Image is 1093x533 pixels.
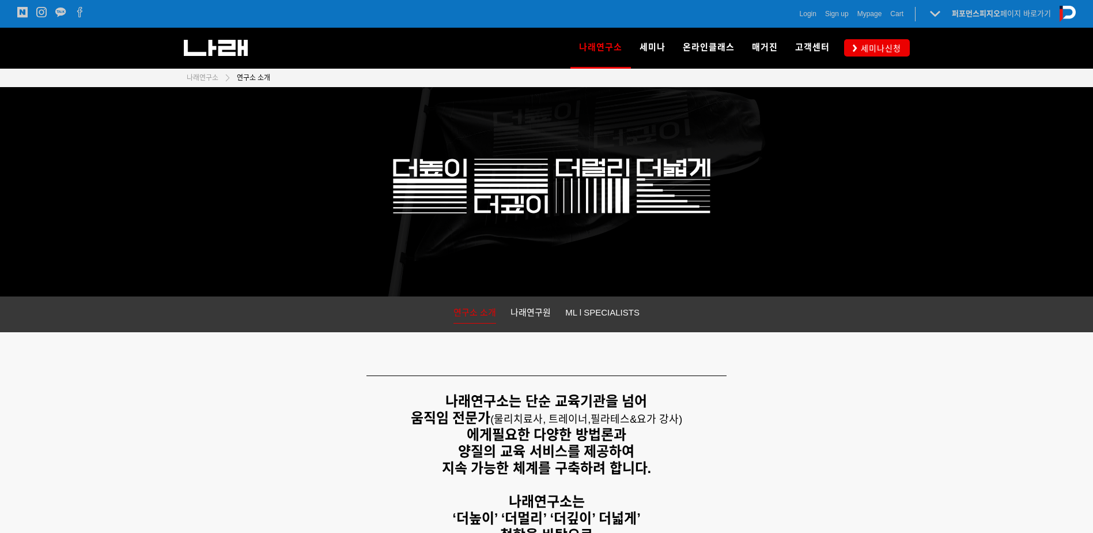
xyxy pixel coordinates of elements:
[952,9,1051,18] a: 퍼포먼스피지오페이지 바로가기
[683,42,735,52] span: 온라인클래스
[857,43,901,54] span: 세미나신청
[640,42,665,52] span: 세미나
[231,72,270,84] a: 연구소 소개
[453,305,496,324] a: 연구소 소개
[743,28,786,68] a: 매거진
[237,74,270,82] span: 연구소 소개
[187,72,218,84] a: 나래연구소
[795,42,830,52] span: 고객센터
[467,427,492,442] strong: 에게
[579,38,622,57] span: 나래연구소
[494,414,591,425] span: 물리치료사, 트레이너,
[591,414,682,425] span: 필라테스&요가 강사)
[674,28,743,68] a: 온라인클래스
[786,28,838,68] a: 고객센터
[187,74,218,82] span: 나래연구소
[510,305,551,323] a: 나래연구원
[509,494,585,509] strong: 나래연구소는
[565,307,640,317] span: ML l SPECIALISTS
[570,28,631,68] a: 나래연구소
[857,8,882,20] a: Mypage
[565,305,640,323] a: ML l SPECIALISTS
[492,427,626,442] strong: 필요한 다양한 방법론과
[800,8,816,20] a: Login
[844,39,910,56] a: 세미나신청
[490,414,591,425] span: (
[752,42,778,52] span: 매거진
[411,410,491,426] strong: 움직임 전문가
[445,393,647,409] strong: 나래연구소는 단순 교육기관을 넘어
[458,444,634,459] strong: 양질의 교육 서비스를 제공하여
[952,9,1000,18] strong: 퍼포먼스피지오
[452,511,641,526] strong: ‘더높이’ ‘더멀리’ ‘더깊이’ 더넓게’
[890,8,903,20] a: Cart
[442,460,651,476] strong: 지속 가능한 체계를 구축하려 합니다.
[510,307,551,317] span: 나래연구원
[631,28,674,68] a: 세미나
[825,8,849,20] a: Sign up
[453,307,496,317] span: 연구소 소개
